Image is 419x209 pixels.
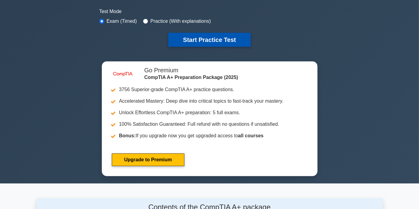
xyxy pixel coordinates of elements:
[112,153,184,166] a: Upgrade to Premium
[150,18,211,25] label: Practice (With explanations)
[168,33,250,47] button: Start Practice Test
[107,18,137,25] label: Exam (Timed)
[99,8,320,15] label: Test Mode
